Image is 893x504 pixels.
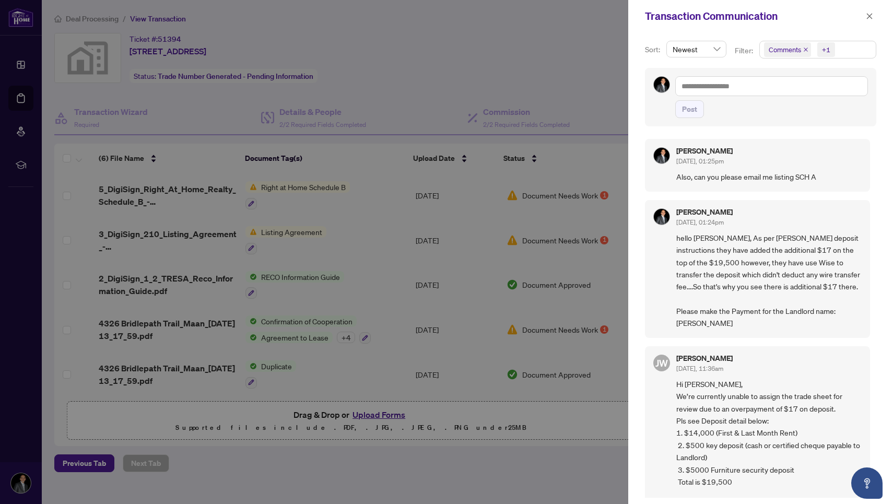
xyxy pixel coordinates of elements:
[676,208,733,216] h5: [PERSON_NAME]
[676,365,723,372] span: [DATE], 11:36am
[654,209,669,225] img: Profile Icon
[676,218,724,226] span: [DATE], 01:24pm
[676,171,862,183] span: Also, can you please email me listing SCH A
[676,355,733,362] h5: [PERSON_NAME]
[676,147,733,155] h5: [PERSON_NAME]
[673,41,720,57] span: Newest
[735,45,755,56] p: Filter:
[676,157,724,165] span: [DATE], 01:25pm
[655,356,668,370] span: JW
[654,77,669,92] img: Profile Icon
[645,44,662,55] p: Sort:
[803,47,808,52] span: close
[822,44,830,55] div: +1
[764,42,811,57] span: Comments
[654,148,669,163] img: Profile Icon
[851,467,883,499] button: Open asap
[866,13,873,20] span: close
[769,44,801,55] span: Comments
[676,232,862,330] span: hello [PERSON_NAME], As per [PERSON_NAME] deposit instructions they have added the additional $17...
[645,8,863,24] div: Transaction Communication
[675,100,704,118] button: Post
